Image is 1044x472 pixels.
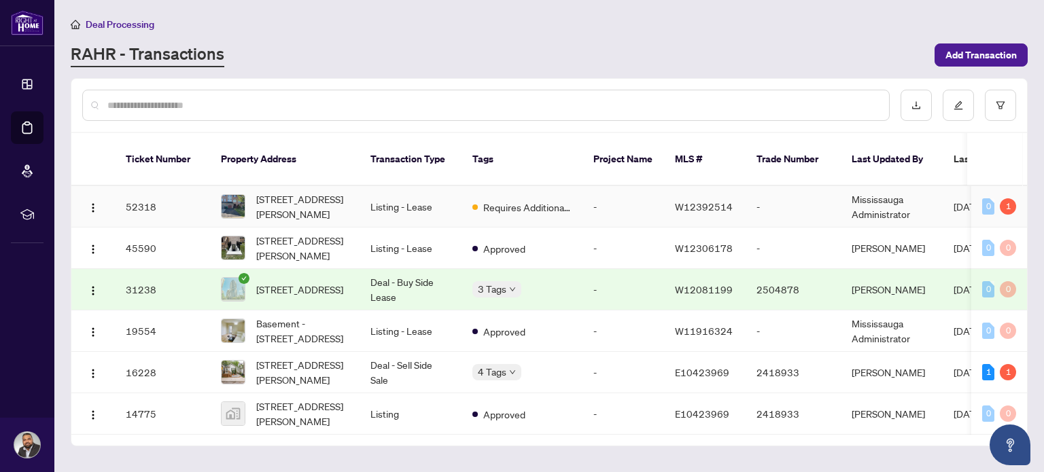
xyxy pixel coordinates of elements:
[256,233,349,263] span: [STREET_ADDRESS][PERSON_NAME]
[360,228,462,269] td: Listing - Lease
[256,357,349,387] span: [STREET_ADDRESS][PERSON_NAME]
[1000,198,1016,215] div: 1
[222,402,245,425] img: thumbnail-img
[88,368,99,379] img: Logo
[841,393,943,435] td: [PERSON_NAME]
[1000,405,1016,422] div: 0
[82,361,104,383] button: Logo
[954,366,984,378] span: [DATE]
[841,269,943,310] td: [PERSON_NAME]
[360,310,462,352] td: Listing - Lease
[746,393,841,435] td: 2418933
[746,310,841,352] td: -
[483,324,525,339] span: Approved
[483,200,572,215] span: Requires Additional Docs
[1000,240,1016,256] div: 0
[990,424,1030,465] button: Open asap
[115,228,210,269] td: 45590
[746,269,841,310] td: 2504878
[82,320,104,342] button: Logo
[982,323,994,339] div: 0
[360,186,462,228] td: Listing - Lease
[675,283,733,295] span: W12081199
[841,186,943,228] td: Mississauga Administrator
[115,133,210,186] th: Ticket Number
[478,364,506,380] span: 4 Tags
[88,410,99,420] img: Logo
[1000,281,1016,297] div: 0
[71,43,224,67] a: RAHR - Transactions
[982,240,994,256] div: 0
[664,133,746,186] th: MLS #
[462,133,582,186] th: Tags
[582,228,664,269] td: -
[478,281,506,297] span: 3 Tags
[115,393,210,435] td: 14775
[239,273,249,284] span: check-circle
[256,282,343,297] span: [STREET_ADDRESS]
[954,242,984,254] span: [DATE]
[1000,323,1016,339] div: 0
[901,90,932,121] button: download
[210,133,360,186] th: Property Address
[360,133,462,186] th: Transaction Type
[954,407,984,420] span: [DATE]
[985,90,1016,121] button: filter
[841,352,943,393] td: [PERSON_NAME]
[222,278,245,301] img: thumbnail-img
[582,393,664,435] td: -
[82,403,104,424] button: Logo
[746,352,841,393] td: 2418933
[996,101,1005,110] span: filter
[841,310,943,352] td: Mississauga Administrator
[954,101,963,110] span: edit
[360,269,462,310] td: Deal - Buy Side Lease
[935,43,1028,67] button: Add Transaction
[82,196,104,217] button: Logo
[911,101,921,110] span: download
[841,133,943,186] th: Last Updated By
[88,327,99,338] img: Logo
[11,10,43,35] img: logo
[746,133,841,186] th: Trade Number
[88,285,99,296] img: Logo
[509,286,516,293] span: down
[982,364,994,380] div: 1
[954,200,984,213] span: [DATE]
[582,269,664,310] td: -
[14,432,40,458] img: Profile Icon
[841,228,943,269] td: [PERSON_NAME]
[222,236,245,259] img: thumbnail-img
[954,325,984,337] span: [DATE]
[256,192,349,221] span: [STREET_ADDRESS][PERSON_NAME]
[582,310,664,352] td: -
[509,369,516,376] span: down
[675,325,733,337] span: W11916324
[982,198,994,215] div: 0
[115,352,210,393] td: 16228
[115,186,210,228] td: 52318
[675,200,733,213] span: W12392514
[582,133,664,186] th: Project Name
[71,20,80,29] span: home
[82,278,104,300] button: Logo
[82,237,104,259] button: Logo
[746,228,841,269] td: -
[256,399,349,429] span: [STREET_ADDRESS][PERSON_NAME]
[982,405,994,422] div: 0
[675,366,729,378] span: E10423969
[360,393,462,435] td: Listing
[360,352,462,393] td: Deal - Sell Side Sale
[982,281,994,297] div: 0
[222,195,245,218] img: thumbnail-img
[582,186,664,228] td: -
[945,44,1017,66] span: Add Transaction
[746,186,841,228] td: -
[86,18,154,31] span: Deal Processing
[582,352,664,393] td: -
[115,269,210,310] td: 31238
[675,242,733,254] span: W12306178
[943,90,974,121] button: edit
[483,407,525,422] span: Approved
[483,241,525,256] span: Approved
